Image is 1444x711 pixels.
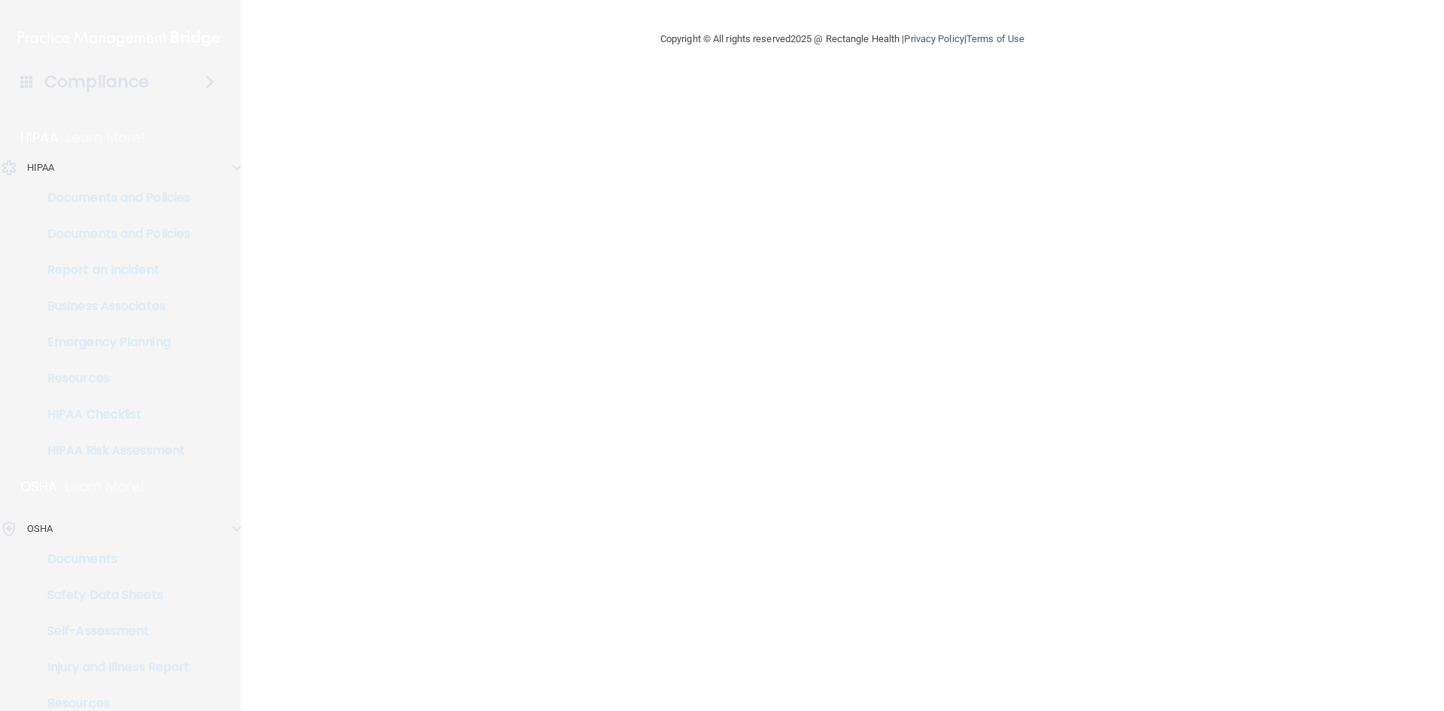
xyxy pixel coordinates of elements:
[10,407,215,422] p: HIPAA Checklist
[18,23,223,53] img: PMB logo
[10,443,215,458] p: HIPAA Risk Assessment
[10,299,215,314] p: Business Associates
[10,371,215,386] p: Resources
[27,520,53,538] p: OSHA
[27,159,55,177] p: HIPAA
[10,588,215,603] p: Safety Data Sheets
[10,660,215,675] p: Injury and Illness Report
[10,551,215,567] p: Documents
[66,129,146,147] p: Learn More!
[10,624,215,639] p: Self-Assessment
[44,71,149,93] h4: Compliance
[20,478,58,496] p: OSHA
[65,478,145,496] p: Learn More!
[20,129,59,147] p: HIPAA
[10,226,215,242] p: Documents and Policies
[10,335,215,350] p: Emergency Planning
[10,696,215,711] p: Resources
[966,33,1024,44] a: Terms of Use
[10,190,215,205] p: Documents and Policies
[904,33,963,44] a: Privacy Policy
[10,263,215,278] p: Report an Incident
[568,15,1117,63] div: Copyright © All rights reserved 2025 @ Rectangle Health | |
